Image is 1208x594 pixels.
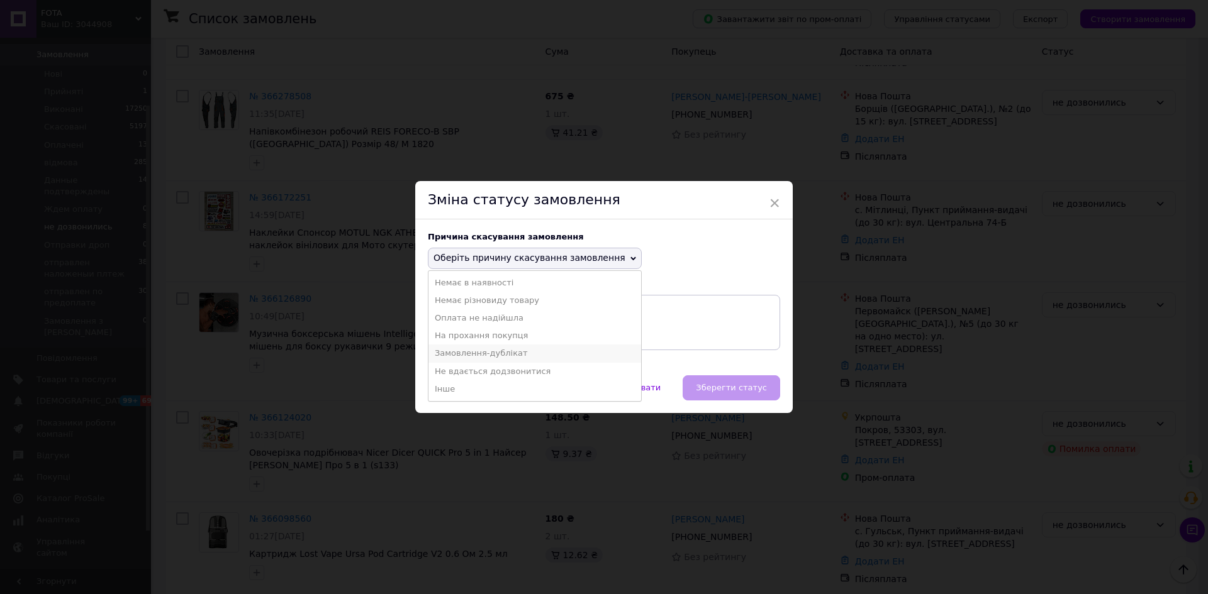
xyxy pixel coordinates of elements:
[428,232,780,241] div: Причина скасування замовлення
[769,192,780,214] span: ×
[428,274,641,292] li: Немає в наявності
[428,344,641,362] li: Замовлення-дублікат
[428,327,641,344] li: На прохання покупця
[428,292,641,309] li: Немає різновиду товару
[428,309,641,327] li: Оплата не надійшла
[428,363,641,380] li: Не вдається додзвонитися
[428,380,641,398] li: Інше
[415,181,793,219] div: Зміна статусу замовлення
[433,253,625,263] span: Оберіть причину скасування замовлення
